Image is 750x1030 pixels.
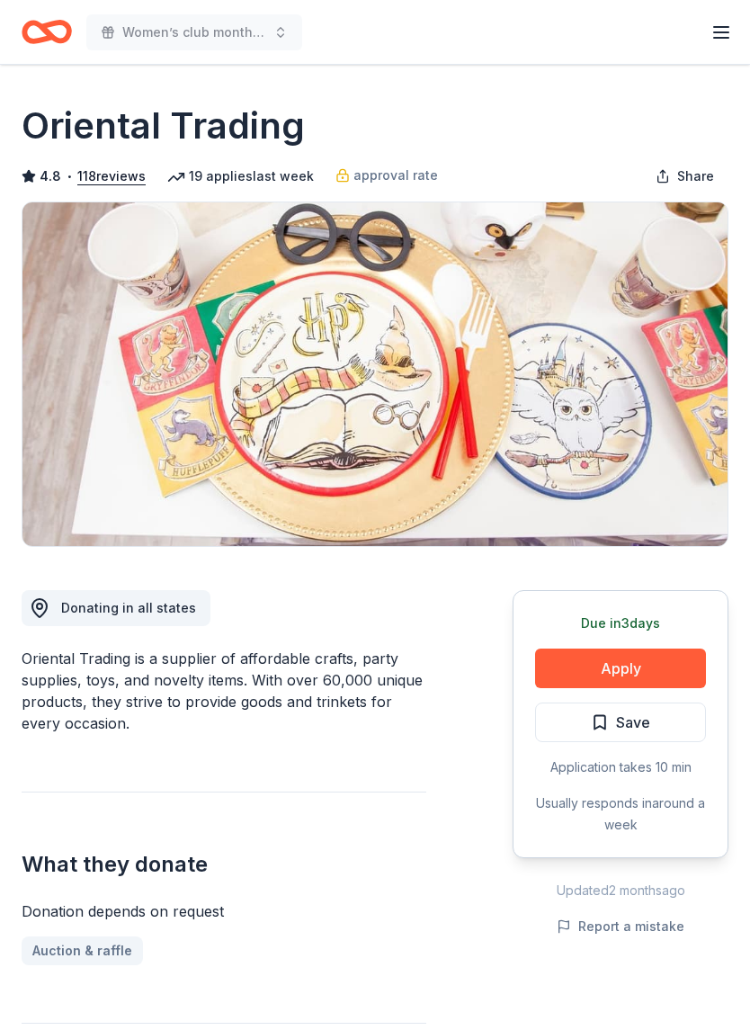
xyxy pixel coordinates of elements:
span: Women’s club monthly raffle luncheon [122,22,266,43]
span: Donating in all states [61,600,196,615]
span: 4.8 [40,166,61,187]
a: Auction & raffle [22,936,143,965]
span: • [67,169,73,184]
img: Image for Oriental Trading [22,202,728,546]
a: approval rate [335,165,438,186]
button: Save [535,703,706,742]
button: Women’s club monthly raffle luncheon [86,14,302,50]
div: Usually responds in around a week [535,793,706,836]
button: Apply [535,649,706,688]
button: 118reviews [77,166,146,187]
span: approval rate [353,165,438,186]
button: Report a mistake [557,916,684,937]
div: Oriental Trading is a supplier of affordable crafts, party supplies, toys, and novelty items. Wit... [22,648,426,734]
span: Share [677,166,714,187]
div: Due in 3 days [535,613,706,634]
span: Save [616,711,650,734]
h1: Oriental Trading [22,101,305,151]
div: 19 applies last week [167,166,314,187]
div: Application takes 10 min [535,757,706,778]
button: Share [641,158,728,194]
a: Home [22,11,72,53]
h2: What they donate [22,850,426,879]
div: Donation depends on request [22,900,426,922]
div: Updated 2 months ago [513,880,728,901]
